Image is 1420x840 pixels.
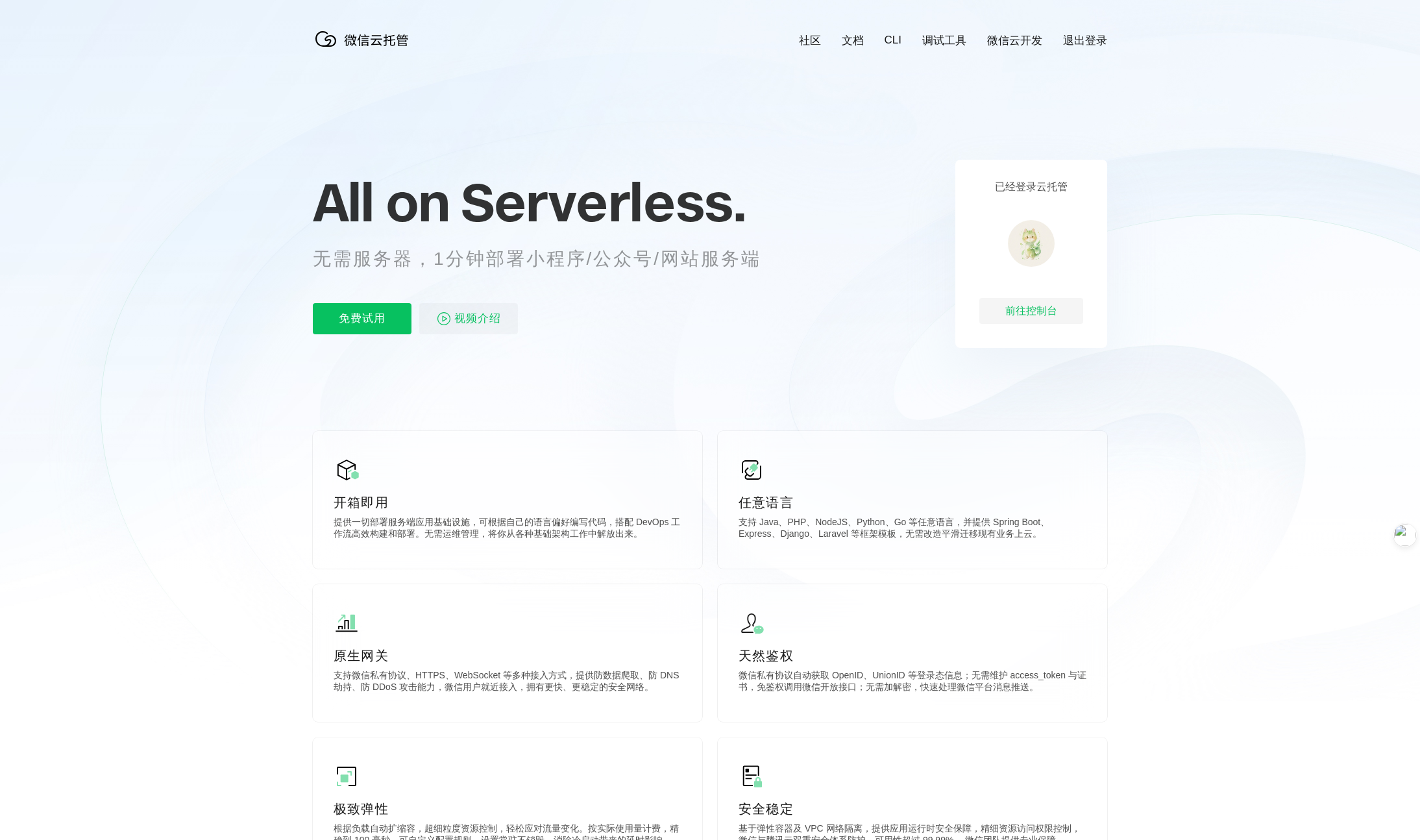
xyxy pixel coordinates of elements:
[739,517,1086,543] p: 支持 Java、PHP、NodeJS、Python、Go 等任意语言，并提供 Spring Boot、Express、Django、Laravel 等框架模板，无需改造平滑迁移现有业务上云。
[987,33,1042,48] a: 微信云开发
[313,246,785,272] p: 无需服务器，1分钟部署小程序/公众号/网站服务端
[313,43,417,54] a: 微信云托管
[313,169,448,234] span: All on
[739,800,1086,818] p: 安全稳定
[922,33,966,48] a: 调试工具
[454,303,501,334] span: 视频介绍
[313,26,417,52] img: 微信云托管
[739,493,1086,512] p: 任意语言
[334,670,681,696] p: 支持微信私有协议、HTTPS、WebSocket 等多种接入方式，提供防数据爬取、防 DNS 劫持、防 DDoS 攻击能力，微信用户就近接入，拥有更快、更稳定的安全网络。
[995,180,1068,194] p: 已经登录云托管
[334,517,681,543] p: 提供一切部署服务端应用基础设施，可根据自己的语言偏好编写代码，搭配 DevOps 工作流高效构建和部署。无需运维管理，将你从各种基础架构工作中解放出来。
[334,800,681,818] p: 极致弹性
[313,303,411,334] p: 免费试用
[334,493,681,512] p: 开箱即用
[885,34,901,47] a: CLI
[334,647,681,665] p: 原生网关
[461,169,746,234] span: Serverless.
[842,33,864,48] a: 文档
[739,670,1086,696] p: 微信私有协议自动获取 OpenID、UnionID 等登录态信息；无需维护 access_token 与证书，免鉴权调用微信开放接口；无需加解密，快速处理微信平台消息推送。
[436,311,452,327] img: video_play.svg
[799,33,821,48] a: 社区
[979,298,1083,324] div: 前往控制台
[739,647,1086,665] p: 天然鉴权
[1063,33,1107,48] a: 退出登录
